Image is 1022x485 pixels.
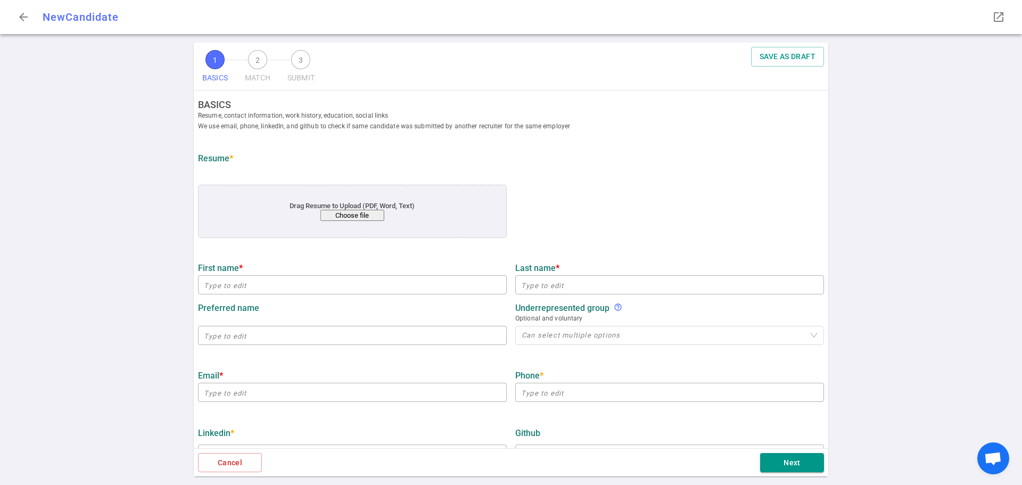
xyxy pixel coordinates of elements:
span: launch [992,11,1005,23]
strong: Resume [198,153,233,163]
label: Phone [515,371,824,381]
strong: LinkedIn [198,428,234,438]
div: Drag Resume to Upload (PDF, Word, Text) [229,202,475,221]
span: New Candidate [43,11,119,23]
input: Type to edit [515,446,824,463]
span: MATCH [245,69,270,87]
div: We support diversity and inclusion to create equitable futures and prohibit discrimination and ha... [614,303,622,313]
button: Go back [13,6,34,28]
strong: Preferred name [198,303,259,313]
input: Type to edit [198,276,507,293]
button: Open LinkedIn as a popup [988,6,1009,28]
label: Last name [515,263,824,273]
input: Type to edit [515,276,824,293]
span: Resume, contact information, work history, education, social links We use email, phone, linkedIn,... [198,110,833,131]
button: 1BASICS [198,47,232,90]
strong: Underrepresented Group [515,303,609,313]
span: 1 [205,50,225,69]
a: Open chat [977,442,1009,474]
label: First name [198,263,507,273]
input: Type to edit [198,446,507,463]
i: help_outline [614,303,622,311]
span: SUBMIT [287,69,315,87]
input: Type to edit [198,327,507,344]
span: arrow_back [17,11,30,23]
label: Email [198,371,507,381]
span: BASICS [202,69,228,87]
button: SAVE AS DRAFT [751,47,824,67]
span: 3 [291,50,310,69]
strong: BASICS [198,99,833,110]
button: 3SUBMIT [283,47,319,90]
button: 2MATCH [241,47,275,90]
strong: GitHub [515,428,540,438]
input: Type to edit [198,384,507,401]
span: Optional and voluntary [515,313,824,324]
button: Choose file [320,210,384,221]
input: Type to edit [515,384,824,401]
button: Cancel [198,453,262,473]
div: application/pdf, application/msword, .pdf, .doc, .docx, .txt [198,185,507,238]
span: 2 [248,50,267,69]
button: Next [760,453,824,473]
